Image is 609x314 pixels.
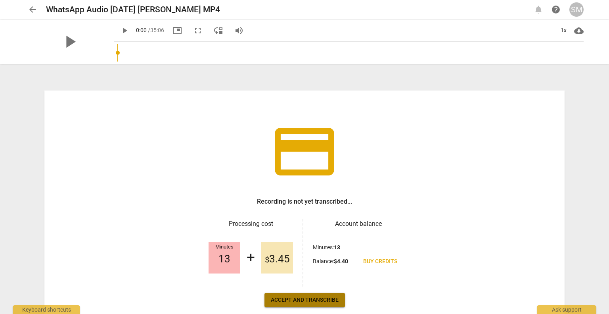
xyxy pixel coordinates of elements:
h3: Recording is not yet transcribed... [257,197,352,206]
button: Play [117,23,132,38]
span: Buy credits [363,258,397,266]
div: Ask support [537,305,596,314]
b: $ 4.40 [334,258,348,264]
span: $ [265,255,269,264]
p: Balance : [313,257,348,266]
div: 1x [556,24,571,37]
div: Keyboard shortcuts [13,305,80,314]
a: Buy credits [357,254,404,269]
button: View player as separate pane [211,23,226,38]
span: play_arrow [120,26,129,35]
button: Picture in picture [170,23,184,38]
button: Volume [232,23,246,38]
button: Fullscreen [191,23,205,38]
button: Accept and transcribe [264,293,345,307]
h2: WhatsApp Audio [DATE] [PERSON_NAME] MP4 [46,5,220,15]
h3: Account balance [313,219,404,229]
span: move_down [214,26,223,35]
b: 13 [334,244,340,250]
span: / 35:06 [148,27,164,33]
h3: Processing cost [205,219,296,229]
span: Accept and transcribe [271,296,339,304]
span: arrow_back [28,5,37,14]
a: Help [549,2,563,17]
span: credit_card [269,116,340,187]
span: cloud_download [574,26,584,35]
span: help [551,5,561,14]
p: Minutes : [313,243,340,252]
span: 0:00 [136,27,147,33]
div: + [247,249,255,266]
span: volume_up [234,26,244,35]
span: picture_in_picture [172,26,182,35]
button: SM [569,2,584,17]
span: 3.45 [265,253,290,265]
span: play_arrow [59,31,80,52]
span: 13 [218,253,230,265]
span: fullscreen [193,26,203,35]
div: Minutes [209,244,240,250]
